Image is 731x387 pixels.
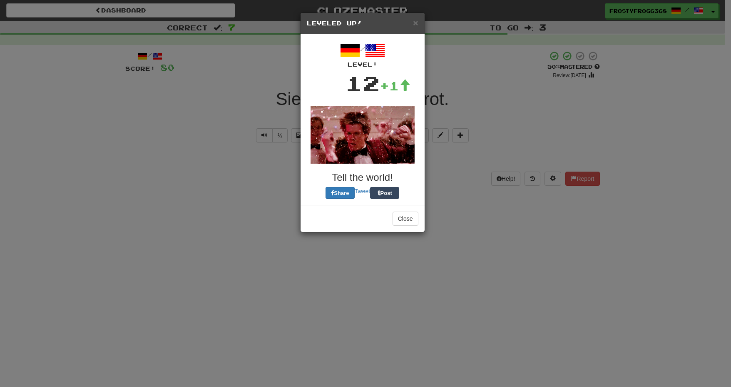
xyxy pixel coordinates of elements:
[413,18,418,27] button: Close
[307,172,418,183] h3: Tell the world!
[370,187,399,199] button: Post
[380,77,410,94] div: +1
[355,188,370,195] a: Tweet
[346,69,380,98] div: 12
[326,187,355,199] button: Share
[311,106,415,164] img: kevin-bacon-45c228efc3db0f333faed3a78f19b6d7c867765aaadacaa7c55ae667c030a76f.gif
[413,18,418,27] span: ×
[393,212,418,226] button: Close
[307,60,418,69] div: Level:
[307,40,418,69] div: /
[307,19,418,27] h5: Leveled Up!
